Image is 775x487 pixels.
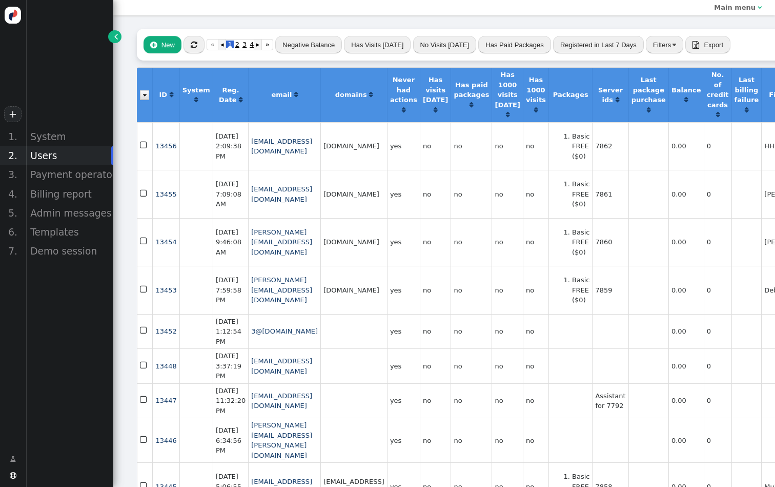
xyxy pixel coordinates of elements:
[592,383,628,418] td: Assistant for 7792
[140,90,149,100] img: icon_dropdown_trigger.png
[155,190,176,198] a: 13455
[248,41,255,48] span: 4
[553,36,644,53] button: Registered in Last 7 Days
[684,96,688,104] a: 
[26,127,113,146] div: System
[216,132,241,160] span: [DATE] 2:09:38 PM
[114,31,118,42] span: 
[5,7,22,24] img: logo-icon.svg
[745,107,748,113] span: Click to sort
[592,122,628,170] td: 7862
[275,36,342,53] button: Negative Balance
[234,41,241,48] span: 2
[140,394,149,406] span: 
[387,218,420,266] td: yes
[714,4,756,11] b: Main menu
[216,276,241,304] span: [DATE] 7:59:58 PM
[492,170,522,218] td: no
[207,39,218,50] a: «
[492,418,522,462] td: no
[320,218,387,266] td: [DOMAIN_NAME]
[704,266,731,314] td: 0
[735,76,759,104] b: Last billing failure
[155,238,176,246] a: 13454
[10,472,16,479] span: 
[194,96,198,103] span: Click to sort
[155,437,176,444] span: 13446
[745,106,748,114] a: 
[140,324,149,337] span: 
[155,286,176,294] span: 13453
[241,41,248,48] span: 3
[492,266,522,314] td: no
[572,227,589,258] li: Basic FREE ($0)
[194,96,198,104] a: 
[170,91,173,99] a: 
[523,348,548,383] td: no
[294,91,298,99] a: 
[216,318,241,345] span: [DATE] 1:12:54 PM
[451,314,492,349] td: no
[140,359,149,372] span: 
[251,138,312,155] a: [EMAIL_ADDRESS][DOMAIN_NAME]
[420,266,451,314] td: no
[10,454,16,464] span: 
[523,266,548,314] td: no
[140,283,149,296] span: 
[26,165,113,184] div: Payment operators
[704,41,723,49] span: Export
[451,383,492,418] td: no
[390,76,417,104] b: Never had actions
[684,96,688,103] span: Click to sort
[451,266,492,314] td: no
[647,107,650,113] span: Click to sort
[704,348,731,383] td: 0
[144,36,181,53] button: New
[534,106,538,114] a: 
[182,86,210,94] b: System
[671,86,701,94] b: Balance
[668,418,704,462] td: 0.00
[704,314,731,349] td: 0
[387,383,420,418] td: yes
[523,122,548,170] td: no
[506,111,509,118] span: Click to sort
[420,348,451,383] td: no
[387,418,420,462] td: yes
[451,348,492,383] td: no
[413,36,477,53] button: No Visits [DATE]
[420,218,451,266] td: no
[631,76,666,104] b: Last package purchase
[271,91,292,99] b: email
[402,106,405,114] a: 
[434,107,437,113] span: Click to sort
[254,39,261,50] a: ▸
[216,180,241,208] span: [DATE] 7:09:08 AM
[170,91,173,98] span: Click to sort
[369,91,373,99] a: 
[523,218,548,266] td: no
[492,122,522,170] td: no
[344,36,411,53] button: Has Visits [DATE]
[251,276,312,304] a: [PERSON_NAME][EMAIL_ADDRESS][DOMAIN_NAME]
[150,41,157,49] span: 
[707,71,729,109] b: No. of credit cards
[506,111,509,119] a: 
[155,142,176,150] a: 13456
[616,96,619,104] a: 
[387,122,420,170] td: yes
[592,266,628,314] td: 7859
[692,41,699,49] span: 
[668,348,704,383] td: 0.00
[387,266,420,314] td: yes
[668,122,704,170] td: 0.00
[470,101,473,109] a: 
[716,111,720,119] a: 
[3,451,23,468] a: 
[294,91,298,98] span: Click to sort
[420,314,451,349] td: no
[592,218,628,266] td: 7860
[261,39,273,50] a: »
[155,362,176,370] span: 13448
[26,204,113,223] div: Admin messages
